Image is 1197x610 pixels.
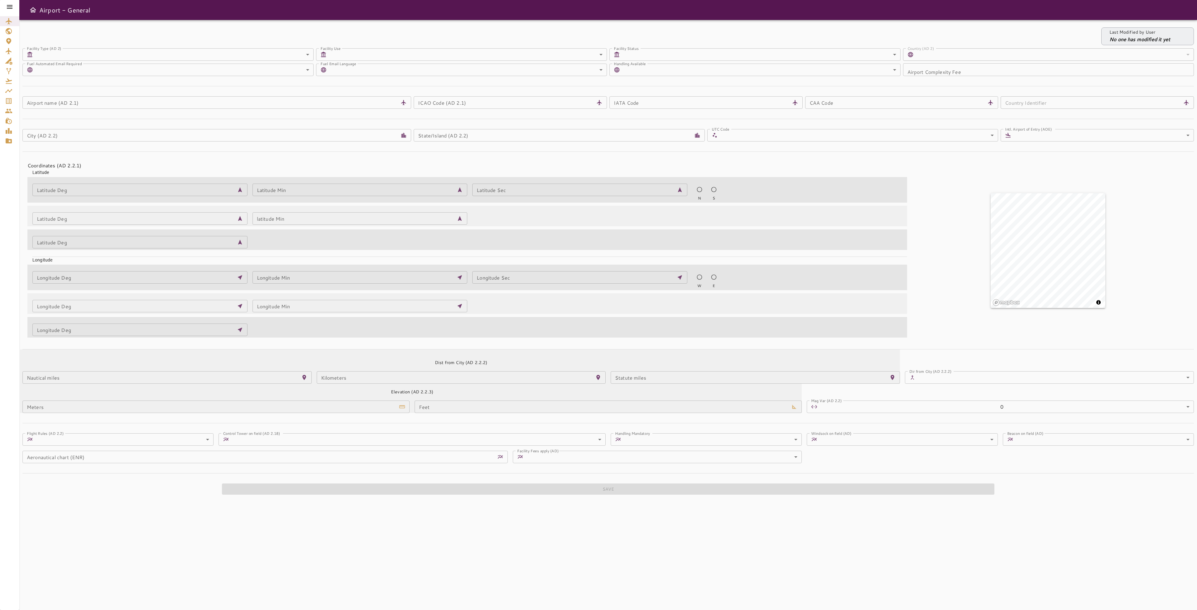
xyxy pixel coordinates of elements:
[1014,129,1194,142] div: ​
[909,368,951,374] label: Dir from City (AD 2.2.2)
[391,389,433,396] h6: Elevation (AD 2.2.3)
[907,46,934,51] label: Country (AD 2)
[811,398,842,403] label: Mag Var (AD 2.2)
[435,359,488,366] h6: Dist from City (AD 2.2.2)
[517,448,559,453] label: Facility Fees apply (AD)
[811,430,852,436] label: Windsock on field (AD)
[993,299,1020,306] a: Mapbox logo
[713,283,715,289] span: E
[27,162,902,169] h4: Coordinates (AD 2.2.1)
[614,46,639,51] label: Facility Status
[991,193,1105,308] canvas: Map
[1007,430,1043,436] label: Beacon on field (AD)
[615,430,650,436] label: Handling Mandatory
[1095,299,1102,306] button: Toggle attribution
[27,4,39,16] button: Open drawer
[27,164,907,175] div: Latitude
[697,283,701,289] span: W
[39,5,91,15] h6: Airport - General
[713,195,715,201] span: S
[1005,126,1052,132] label: Intl. Airport of Entry (AOE)
[320,61,356,66] label: Fuel Email Language
[223,430,280,436] label: Control Tower on field (AD 2.18)
[614,61,646,66] label: Handling Available
[1109,29,1170,36] p: Last Modified by User
[698,195,701,201] span: N
[820,401,1194,413] div: 0
[27,46,61,51] label: Facility Type (AD 2)
[712,126,729,132] label: UTC Code
[27,61,82,66] label: Fuel Automated Email Required
[320,46,341,51] label: Facility Use
[27,430,64,436] label: Flight Rules (AD 2.2)
[27,252,907,263] div: Longitude
[1109,36,1170,43] p: No one has modified it yet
